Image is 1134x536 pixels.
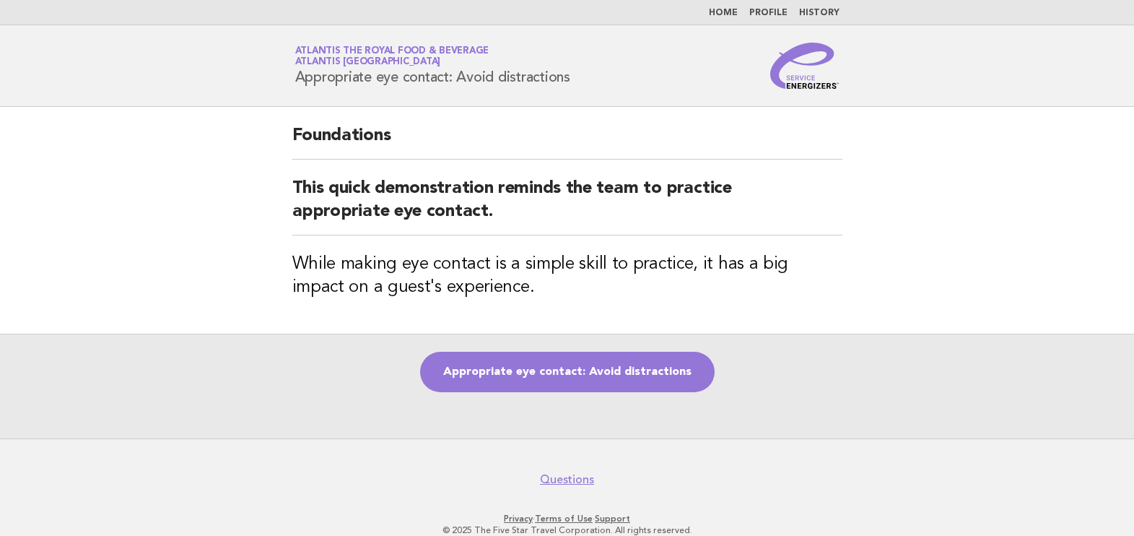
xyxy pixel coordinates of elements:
[295,46,489,66] a: Atlantis the Royal Food & BeverageAtlantis [GEOGRAPHIC_DATA]
[126,513,1009,524] p: · ·
[292,253,842,299] h3: While making eye contact is a simple skill to practice, it has a big impact on a guest's experience.
[799,9,839,17] a: History
[540,472,594,487] a: Questions
[295,47,570,85] h1: Appropriate eye contact: Avoid distractions
[420,352,715,392] a: Appropriate eye contact: Avoid distractions
[504,514,533,524] a: Privacy
[535,514,593,524] a: Terms of Use
[295,58,441,67] span: Atlantis [GEOGRAPHIC_DATA]
[292,124,842,160] h2: Foundations
[292,177,842,235] h2: This quick demonstration reminds the team to practice appropriate eye contact.
[595,514,630,524] a: Support
[749,9,788,17] a: Profile
[770,43,839,89] img: Service Energizers
[709,9,738,17] a: Home
[126,524,1009,536] p: © 2025 The Five Star Travel Corporation. All rights reserved.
